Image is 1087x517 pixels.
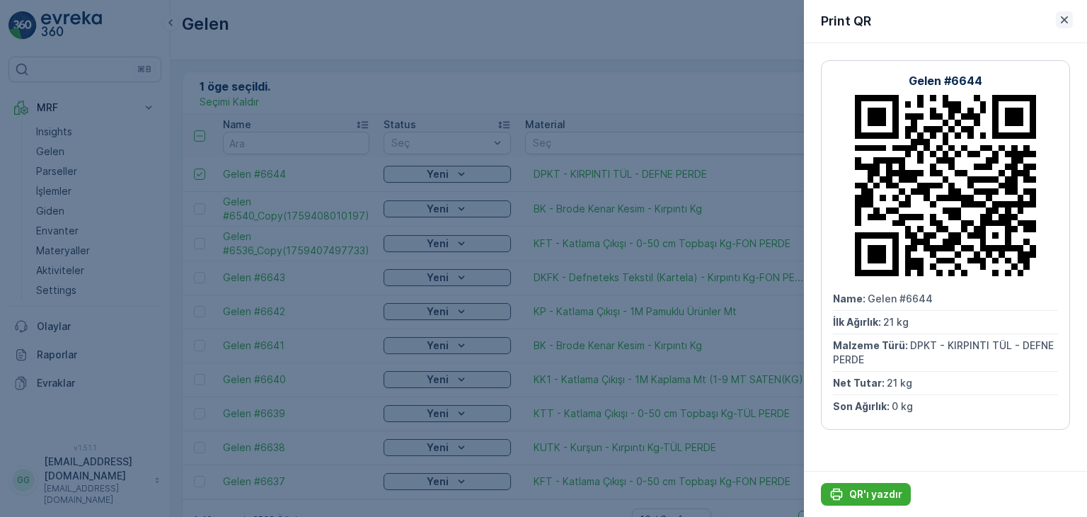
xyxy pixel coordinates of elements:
span: 0 kg [71,326,92,338]
span: DPKT - KIRPINTI TÜL - DEFNE PERDE [833,339,1057,365]
span: 21 kg [66,302,91,314]
span: 21 kg [887,377,912,389]
span: 21 kg [883,316,909,328]
button: QR'ı yazdır [821,483,911,506]
p: Gelen #6644 [909,72,982,89]
span: İlk Ağırlık : [12,256,62,268]
span: Name : [12,232,47,244]
span: 21 kg [62,256,88,268]
span: İlk Ağırlık : [833,316,883,328]
p: Gelen #6644 [505,12,579,29]
span: Name : [833,292,868,305]
span: Net Tutar : [12,302,66,314]
span: Gelen #6644 [868,292,933,305]
span: Son Ağırlık : [12,326,71,338]
p: Print QR [821,11,871,31]
span: Son Ağırlık : [833,400,892,412]
span: Malzeme Türü : [12,279,89,291]
span: Net Tutar : [833,377,887,389]
span: DPKT - KIRPINTI TÜL - DEFNE PERDE [89,279,267,291]
span: Gelen #6644 [47,232,112,244]
span: Malzeme Türü : [833,339,910,351]
span: 0 kg [892,400,913,412]
p: QR'ı yazdır [849,487,902,501]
